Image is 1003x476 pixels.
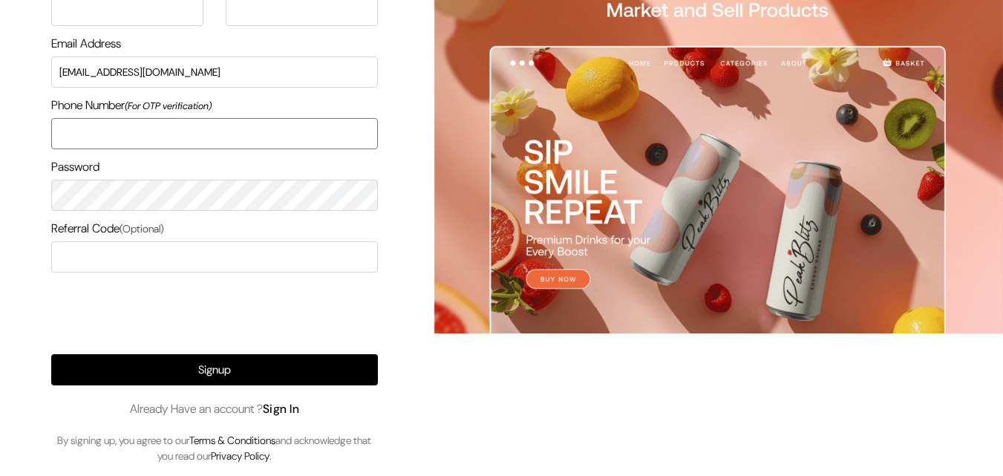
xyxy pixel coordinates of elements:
span: (Optional) [120,222,164,235]
span: Already Have an account ? [130,400,300,418]
i: (For OTP verification) [125,100,212,112]
a: Privacy Policy [211,449,269,463]
label: Email Address [51,35,121,53]
button: Signup [51,354,378,385]
label: Referral Code [51,220,164,238]
p: By signing up, you agree to our and acknowledge that you read our . [51,433,378,464]
iframe: reCAPTCHA [102,281,327,339]
label: Password [51,158,99,176]
label: Phone Number [51,97,212,114]
a: Sign In [263,401,300,417]
a: Terms & Conditions [189,434,275,447]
